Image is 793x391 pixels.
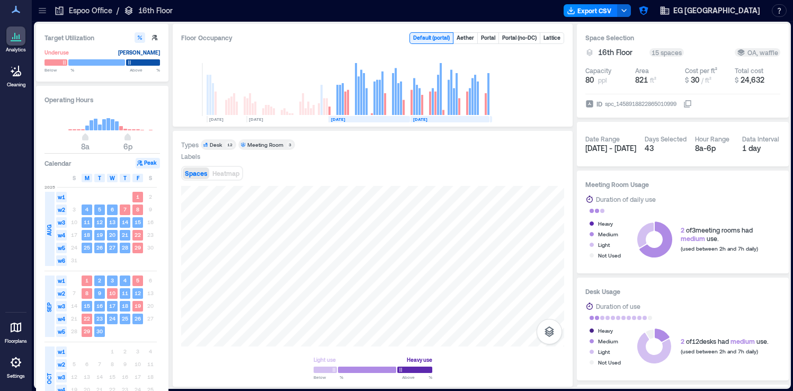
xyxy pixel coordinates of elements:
div: Date Range [585,135,620,143]
h3: Calendar [44,158,72,168]
text: 28 [122,244,128,251]
text: 19 [96,232,103,238]
span: 80 [585,75,594,85]
text: 2 [98,277,101,283]
text: 27 [109,244,115,251]
div: OA, waffle [737,48,778,57]
div: [PERSON_NAME] [118,47,160,58]
button: Peak [136,158,160,168]
span: S [73,174,76,182]
span: w3 [56,301,67,312]
div: Medium [598,229,618,239]
text: 26 [96,244,103,251]
div: Days Selected [645,135,687,143]
button: Heatmap [210,167,242,179]
span: 30 [691,75,699,84]
span: $ [685,76,689,84]
a: Analytics [3,23,29,56]
text: [DATE] [209,117,224,122]
div: spc_1458918822865010999 [604,99,678,109]
text: 16 [96,303,103,309]
text: 18 [84,232,90,238]
text: 10 [109,290,115,296]
button: 16th Floor [598,47,645,58]
span: OCT [45,373,54,384]
span: (used between 2h and 7h daily) [681,245,758,252]
text: [DATE] [413,117,427,122]
text: 5 [136,277,139,283]
text: 22 [84,315,90,322]
p: Analytics [6,47,26,53]
span: S [149,174,152,182]
div: Data Interval [742,135,779,143]
div: Duration of daily use [596,194,656,205]
button: Default (portal) [410,33,453,43]
text: 21 [122,232,128,238]
div: 43 [645,143,687,154]
span: 821 [635,75,648,84]
text: [DATE] [331,117,345,122]
text: 9 [98,290,101,296]
h3: Operating Hours [44,94,160,105]
p: Settings [7,373,25,379]
text: [DATE] [249,117,263,122]
span: w2 [56,205,67,215]
div: Labels [181,152,200,161]
text: 11 [122,290,128,296]
div: Heavy [598,218,613,229]
div: Heavy [598,325,613,336]
text: 1 [136,193,139,200]
span: EG [GEOGRAPHIC_DATA] [673,5,760,16]
span: w1 [56,192,67,202]
div: Total cost [735,66,763,75]
div: 12 [225,141,234,148]
button: 80 ppl [585,75,631,85]
span: M [85,174,90,182]
button: Export CSV [564,4,618,17]
text: 26 [135,315,141,322]
span: w3 [56,372,67,383]
div: Heavy use [407,354,432,365]
span: w6 [56,255,67,266]
text: 8 [85,290,88,296]
div: Light [598,346,610,357]
p: Floorplans [5,338,27,344]
text: 3 [111,277,114,283]
span: / ft² [701,76,711,84]
span: [DATE] - [DATE] [585,144,636,153]
span: ppl [598,76,607,84]
div: Light use [314,354,336,365]
span: SEP [45,303,54,312]
p: 16th Floor [138,5,173,16]
div: Light [598,239,610,250]
span: $ [735,76,738,84]
button: Portal [478,33,498,43]
text: 20 [109,232,115,238]
text: 4 [85,206,88,212]
span: W [110,174,115,182]
text: 6 [111,206,114,212]
button: IDspc_1458918822865010999 [683,100,692,108]
a: Cleaning [3,58,29,91]
span: w2 [56,288,67,299]
text: 17 [109,303,115,309]
text: 22 [135,232,141,238]
div: Floor Occupancy [181,32,401,44]
span: w3 [56,217,67,228]
span: 2 [681,337,684,345]
div: of 12 desks had use. [681,337,769,345]
button: Lattice [540,33,564,43]
span: AUG [45,225,54,236]
div: Underuse [44,47,69,58]
text: 24 [109,315,115,322]
span: ID [596,99,602,109]
span: 2025 [44,184,55,190]
span: Above % [130,67,160,73]
text: 15 [135,219,141,225]
span: 6p [123,142,132,151]
span: 24,632 [741,75,764,84]
text: 18 [122,303,128,309]
span: w5 [56,243,67,253]
text: 25 [84,244,90,251]
p: Cleaning [7,82,25,88]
